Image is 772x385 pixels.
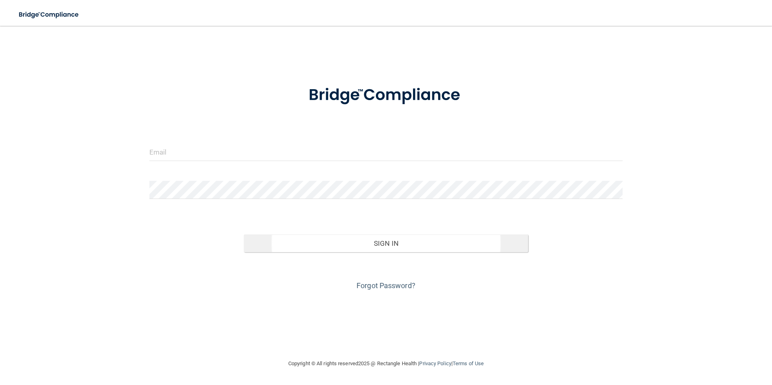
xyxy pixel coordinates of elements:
[149,143,623,161] input: Email
[357,281,415,290] a: Forgot Password?
[292,74,480,116] img: bridge_compliance_login_screen.278c3ca4.svg
[239,351,533,377] div: Copyright © All rights reserved 2025 @ Rectangle Health | |
[453,360,484,366] a: Terms of Use
[12,6,86,23] img: bridge_compliance_login_screen.278c3ca4.svg
[244,234,528,252] button: Sign In
[419,360,451,366] a: Privacy Policy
